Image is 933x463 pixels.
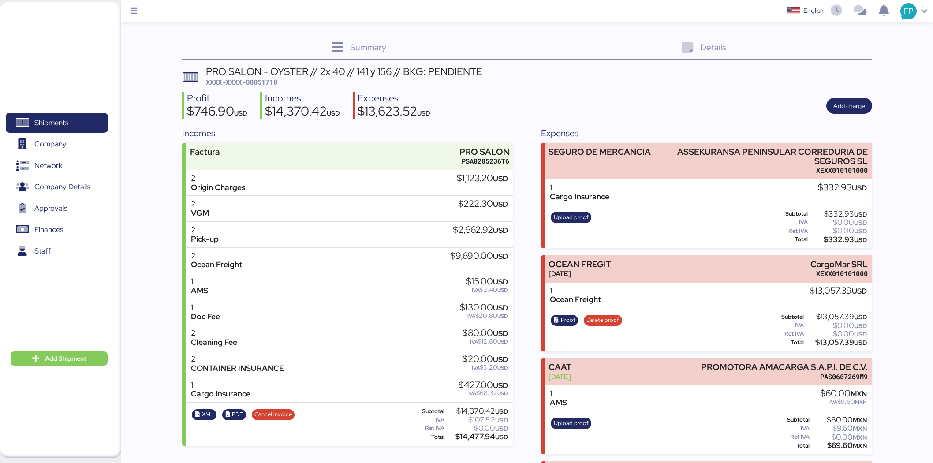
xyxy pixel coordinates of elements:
span: USD [493,355,508,364]
div: 1 [550,389,567,398]
div: $13,057.39 [806,339,867,346]
div: XEXX010101000 [676,166,868,175]
span: USD [497,364,508,371]
a: Network [6,156,108,176]
button: Proof [551,315,578,326]
span: IVA [472,364,480,371]
div: $9,690.00 [450,251,508,261]
div: $14,370.42 [265,105,340,120]
div: $13,623.52 [358,105,430,120]
div: $12.80 [463,338,508,345]
div: Subtotal [413,408,444,414]
div: 2 [191,174,245,183]
span: USD [854,313,867,321]
span: USD [852,183,867,193]
div: $1,123.20 [457,174,508,183]
span: USD [493,303,508,313]
div: $0.00 [810,228,867,234]
div: Origin Charges [191,183,245,192]
div: $332.93 [818,183,867,193]
div: VGM [191,209,209,218]
span: USD [495,407,508,415]
div: AMS [550,398,567,407]
button: Upload proof [551,418,591,429]
div: $14,370.42 [446,408,508,414]
a: Finances [6,220,108,240]
div: $222.30 [458,199,508,209]
div: Ret IVA [772,434,810,440]
div: 1 [191,277,208,286]
div: $332.93 [810,211,867,217]
div: [DATE] [549,372,571,381]
span: USD [417,109,430,117]
span: USD [497,287,508,294]
div: $107.52 [446,417,508,423]
a: Staff [6,241,108,261]
span: USD [493,329,508,338]
div: Ret IVA [772,228,808,234]
span: MXN [851,389,867,399]
button: PDF [222,409,246,421]
div: Subtotal [772,314,804,320]
div: $20.00 [463,355,508,364]
div: IVA [772,322,804,329]
div: Ocean Freight [191,260,242,269]
div: Pick-up [191,235,219,244]
div: Doc Fee [191,312,220,321]
div: PRO SALON - OYSTER // 2x 40 // 141 y 156 // BKG: PENDIENTE [206,67,482,76]
div: IVA [772,426,810,432]
div: $2.40 [466,287,508,293]
div: $14,477.94 [446,433,508,440]
div: Factura [190,147,220,157]
span: IVA [829,399,837,406]
span: USD [493,174,508,183]
span: USD [497,390,508,397]
span: USD [493,199,508,209]
span: USD [497,313,508,320]
span: Add charge [833,101,865,111]
span: Proof [561,315,575,325]
div: Total [413,434,444,440]
a: Shipments [6,113,108,133]
span: USD [493,225,508,235]
span: Finances [34,223,63,236]
span: Shipments [34,116,68,129]
span: USD [854,210,867,218]
div: $746.90 [187,105,247,120]
div: Subtotal [772,211,808,217]
div: $0.00 [810,219,867,226]
div: ASSEKURANSA PENINSULAR CORREDURIA DE SEGUROS SL [676,147,868,166]
div: SEGURO DE MERCANCIA [549,147,651,157]
div: $0.00 [446,425,508,432]
div: 1 [191,303,220,312]
div: $427.00 [459,381,508,390]
div: CONTAINER INSURANCE [191,364,284,373]
button: XML [192,409,216,421]
div: 2 [191,225,219,235]
div: $9.60 [811,425,867,432]
span: USD [327,109,340,117]
span: USD [493,381,508,390]
div: $3.20 [463,364,508,371]
div: Ret IVA [772,331,804,337]
div: CargoMar SRL [810,260,868,269]
div: 2 [191,251,242,261]
div: CAAT [549,362,571,372]
button: Delete proof [584,315,622,326]
div: $0.00 [806,322,867,329]
div: Ret IVA [413,425,444,431]
span: MXN [853,433,867,441]
span: Delete proof [586,315,619,325]
span: XML [202,410,214,419]
span: Staff [34,245,51,258]
div: Cargo Insurance [550,192,609,202]
span: IVA [468,390,476,397]
div: PROMOTORA AMACARGA S.A.P.I. DE C.V. [701,362,868,372]
div: $2,662.92 [453,225,508,235]
span: USD [493,251,508,261]
span: Details [700,41,726,53]
span: MXN [853,425,867,433]
div: $130.00 [460,303,508,313]
span: FP [903,5,913,17]
div: Ocean Freight [550,295,601,304]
